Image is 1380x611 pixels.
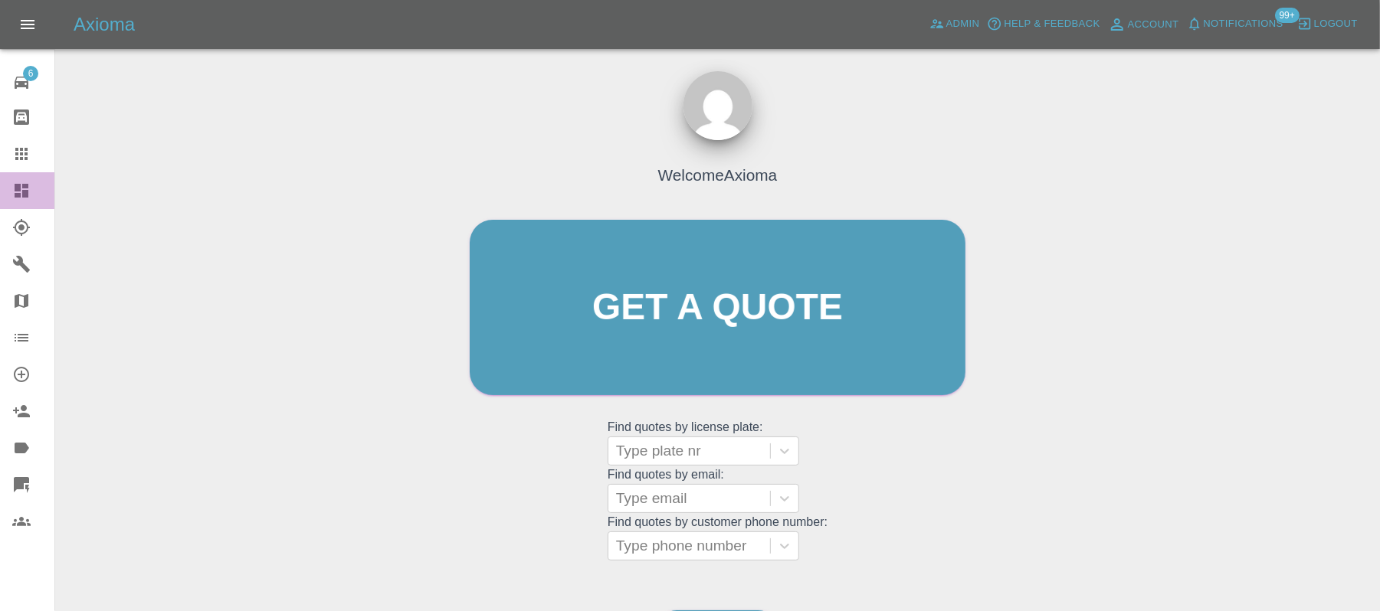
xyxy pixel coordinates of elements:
grid: Find quotes by license plate: [608,420,828,466]
button: Notifications [1183,12,1287,36]
span: Help & Feedback [1004,15,1100,33]
a: Get a quote [470,220,965,395]
grid: Find quotes by email: [608,468,828,513]
h5: Axioma [74,12,135,37]
img: ... [683,71,752,140]
h4: Welcome Axioma [658,163,778,187]
button: Logout [1293,12,1362,36]
span: 6 [23,66,38,81]
grid: Find quotes by customer phone number: [608,515,828,560]
span: Logout [1314,15,1358,33]
button: Open drawer [9,6,46,43]
span: Notifications [1204,15,1283,33]
a: Account [1104,12,1183,37]
button: Help & Feedback [983,12,1103,36]
a: Admin [926,12,984,36]
span: Account [1128,16,1179,34]
span: 99+ [1275,8,1300,23]
span: Admin [946,15,980,33]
